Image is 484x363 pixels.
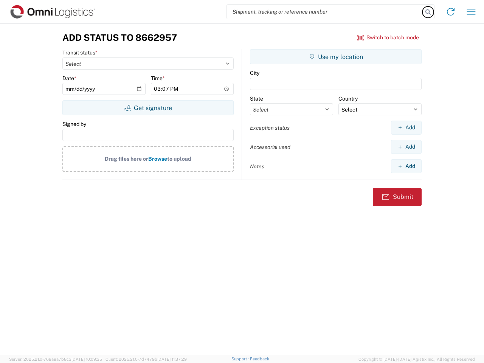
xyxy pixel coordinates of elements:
[250,95,263,102] label: State
[373,188,422,206] button: Submit
[105,357,187,361] span: Client: 2025.21.0-7d7479b
[227,5,423,19] input: Shipment, tracking or reference number
[105,156,148,162] span: Drag files here or
[62,32,177,43] h3: Add Status to 8662957
[338,95,358,102] label: Country
[250,163,264,170] label: Notes
[391,121,422,135] button: Add
[71,357,102,361] span: [DATE] 10:09:35
[250,49,422,64] button: Use my location
[151,75,165,82] label: Time
[391,140,422,154] button: Add
[357,31,419,44] button: Switch to batch mode
[62,121,86,127] label: Signed by
[250,70,259,76] label: City
[9,357,102,361] span: Server: 2025.21.0-769a9a7b8c3
[62,49,98,56] label: Transit status
[62,100,234,115] button: Get signature
[250,144,290,150] label: Accessorial used
[148,156,167,162] span: Browse
[358,356,475,363] span: Copyright © [DATE]-[DATE] Agistix Inc., All Rights Reserved
[391,159,422,173] button: Add
[250,124,290,131] label: Exception status
[231,357,250,361] a: Support
[157,357,187,361] span: [DATE] 11:37:29
[62,75,76,82] label: Date
[167,156,191,162] span: to upload
[250,357,269,361] a: Feedback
